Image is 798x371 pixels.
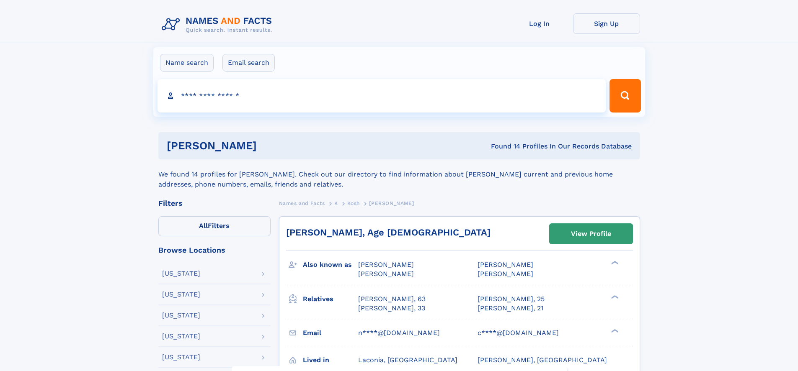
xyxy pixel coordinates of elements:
div: ❯ [609,328,619,333]
h3: Email [303,326,358,340]
h1: [PERSON_NAME] [167,141,374,151]
a: Log In [506,13,573,34]
div: ❯ [609,260,619,266]
label: Email search [222,54,275,72]
div: Filters [158,200,271,207]
a: Names and Facts [279,198,325,208]
span: [PERSON_NAME] [358,270,414,278]
span: [PERSON_NAME] [369,200,414,206]
div: Browse Locations [158,246,271,254]
h3: Lived in [303,353,358,367]
a: Kosh [347,198,359,208]
label: Filters [158,216,271,236]
div: View Profile [571,224,611,243]
span: [PERSON_NAME] [358,261,414,269]
span: [PERSON_NAME], [GEOGRAPHIC_DATA] [478,356,607,364]
span: [PERSON_NAME] [478,261,533,269]
div: [US_STATE] [162,291,200,298]
a: [PERSON_NAME], 25 [478,294,545,304]
img: Logo Names and Facts [158,13,279,36]
span: All [199,222,208,230]
label: Name search [160,54,214,72]
a: K [334,198,338,208]
h3: Relatives [303,292,358,306]
div: Found 14 Profiles In Our Records Database [374,142,632,151]
a: [PERSON_NAME], 21 [478,304,543,313]
span: K [334,200,338,206]
a: [PERSON_NAME], 63 [358,294,426,304]
span: Kosh [347,200,359,206]
h3: Also known as [303,258,358,272]
div: [US_STATE] [162,312,200,319]
div: ❯ [609,294,619,299]
span: [PERSON_NAME] [478,270,533,278]
a: [PERSON_NAME], Age [DEMOGRAPHIC_DATA] [286,227,491,238]
button: Search Button [609,79,640,113]
input: search input [158,79,606,113]
a: View Profile [550,224,633,244]
span: Laconia, [GEOGRAPHIC_DATA] [358,356,457,364]
div: [US_STATE] [162,354,200,361]
div: [US_STATE] [162,270,200,277]
a: Sign Up [573,13,640,34]
a: [PERSON_NAME], 33 [358,304,425,313]
div: [US_STATE] [162,333,200,340]
div: We found 14 profiles for [PERSON_NAME]. Check out our directory to find information about [PERSON... [158,159,640,189]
